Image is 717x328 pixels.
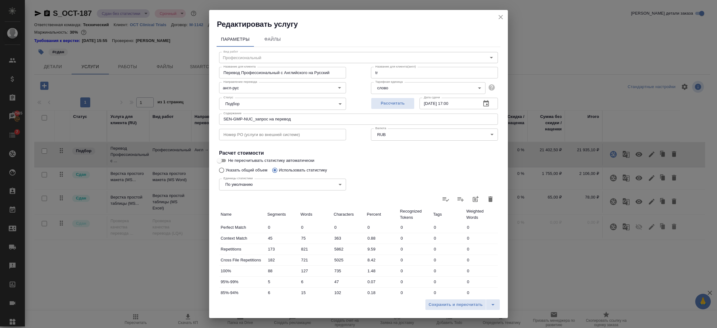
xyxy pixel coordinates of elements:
[266,255,299,265] input: ✎ Введи что-нибудь
[219,98,346,110] div: Подбор
[221,235,264,241] p: Context Match
[398,223,432,232] input: ✎ Введи что-нибудь
[375,132,387,137] button: RUB
[365,223,399,232] input: ✎ Введи что-нибудь
[371,98,415,109] button: Рассчитать
[332,255,365,265] input: ✎ Введи что-нибудь
[266,266,299,275] input: ✎ Введи что-нибудь
[483,192,498,207] button: Удалить статистику
[398,277,432,286] input: ✎ Введи что-нибудь
[266,288,299,297] input: ✎ Введи что-нибудь
[221,290,264,296] p: 85%-94%
[432,245,465,254] input: ✎ Введи что-нибудь
[266,277,299,286] input: ✎ Введи что-нибудь
[365,288,399,297] input: ✎ Введи что-нибудь
[223,182,255,187] button: По умолчанию
[266,245,299,254] input: ✎ Введи что-нибудь
[219,149,498,157] h4: Расчет стоимости
[299,234,332,243] input: ✎ Введи что-нибудь
[465,266,498,275] input: ✎ Введи что-нибудь
[398,245,432,254] input: ✎ Введи что-нибудь
[332,277,365,286] input: ✎ Введи что-нибудь
[332,223,365,232] input: ✎ Введи что-нибудь
[221,246,264,252] p: Repetitions
[301,211,331,218] p: Words
[432,277,465,286] input: ✎ Введи что-нибудь
[365,234,399,243] input: ✎ Введи что-нибудь
[371,82,485,94] div: слово
[299,288,332,297] input: ✎ Введи что-нибудь
[221,268,264,274] p: 100%
[453,192,468,207] label: Слить статистику
[465,223,498,232] input: ✎ Введи что-нибудь
[429,301,483,308] span: Сохранить и пересчитать
[299,266,332,275] input: ✎ Введи что-нибудь
[398,266,432,275] input: ✎ Введи что-нибудь
[258,35,288,43] span: Файлы
[432,288,465,297] input: ✎ Введи что-нибудь
[365,255,399,265] input: ✎ Введи что-нибудь
[335,83,344,92] button: Open
[400,208,430,221] p: Recognized Tokens
[266,223,299,232] input: ✎ Введи что-нибудь
[432,266,465,275] input: ✎ Введи что-нибудь
[228,157,314,164] span: Не пересчитывать статистику автоматически
[465,255,498,265] input: ✎ Введи что-нибудь
[367,211,397,218] p: Percent
[267,211,298,218] p: Segments
[425,299,486,310] button: Сохранить и пересчитать
[221,224,264,231] p: Perfect Match
[365,266,399,275] input: ✎ Введи что-нибудь
[365,245,399,254] input: ✎ Введи что-нибудь
[299,223,332,232] input: ✎ Введи что-нибудь
[465,277,498,286] input: ✎ Введи что-нибудь
[219,179,346,190] div: По умолчанию
[371,129,498,140] div: RUB
[465,245,498,254] input: ✎ Введи что-нибудь
[221,211,264,218] p: Name
[374,100,411,107] span: Рассчитать
[465,234,498,243] input: ✎ Введи что-нибудь
[432,234,465,243] input: ✎ Введи что-нибудь
[398,288,432,297] input: ✎ Введи что-нибудь
[398,255,432,265] input: ✎ Введи что-нибудь
[221,279,264,285] p: 95%-99%
[365,277,399,286] input: ✎ Введи что-нибудь
[425,299,500,310] div: split button
[299,245,332,254] input: ✎ Введи что-нибудь
[466,208,496,221] p: Weighted Words
[375,85,390,91] button: слово
[266,234,299,243] input: ✎ Введи что-нибудь
[334,211,364,218] p: Characters
[465,288,498,297] input: ✎ Введи что-нибудь
[299,255,332,265] input: ✎ Введи что-нибудь
[299,277,332,286] input: ✎ Введи что-нибудь
[221,257,264,263] p: Cross File Repetitions
[432,223,465,232] input: ✎ Введи что-нибудь
[398,234,432,243] input: ✎ Введи что-нибудь
[332,234,365,243] input: ✎ Введи что-нибудь
[217,19,508,29] h2: Редактировать услугу
[332,288,365,297] input: ✎ Введи что-нибудь
[432,255,465,265] input: ✎ Введи что-нибудь
[496,12,505,22] button: close
[468,192,483,207] button: Добавить статистику в работы
[332,266,365,275] input: ✎ Введи что-нибудь
[332,245,365,254] input: ✎ Введи что-нибудь
[433,211,463,218] p: Tags
[438,192,453,207] label: Обновить статистику
[220,35,250,43] span: Параметры
[223,101,241,106] button: Подбор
